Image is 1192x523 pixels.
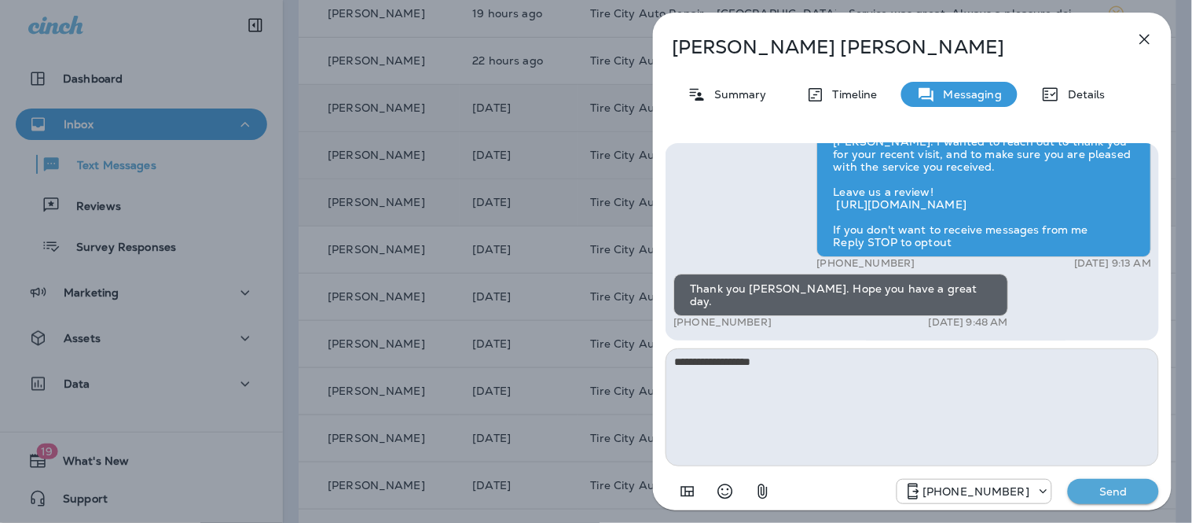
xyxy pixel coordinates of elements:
[706,88,767,101] p: Summary
[816,257,915,270] p: [PHONE_NUMBER]
[673,274,1008,316] div: Thank you [PERSON_NAME]. Hope you have a great day.
[825,88,878,101] p: Timeline
[1080,484,1146,499] p: Send
[1068,479,1159,504] button: Send
[1060,88,1106,101] p: Details
[673,316,772,329] p: [PHONE_NUMBER]
[929,316,1008,329] p: [DATE] 9:48 AM
[1074,257,1151,270] p: [DATE] 9:13 AM
[672,36,1101,58] p: [PERSON_NAME] [PERSON_NAME]
[897,482,1051,501] div: +1 (517) 777-8454
[816,101,1151,257] div: Hello [PERSON_NAME], Hope all is well! This is [PERSON_NAME] from Tire City Auto Repair - [PERSON...
[922,485,1029,498] p: [PHONE_NUMBER]
[672,476,703,507] button: Add in a premade template
[710,476,741,507] button: Select an emoji
[936,88,1002,101] p: Messaging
